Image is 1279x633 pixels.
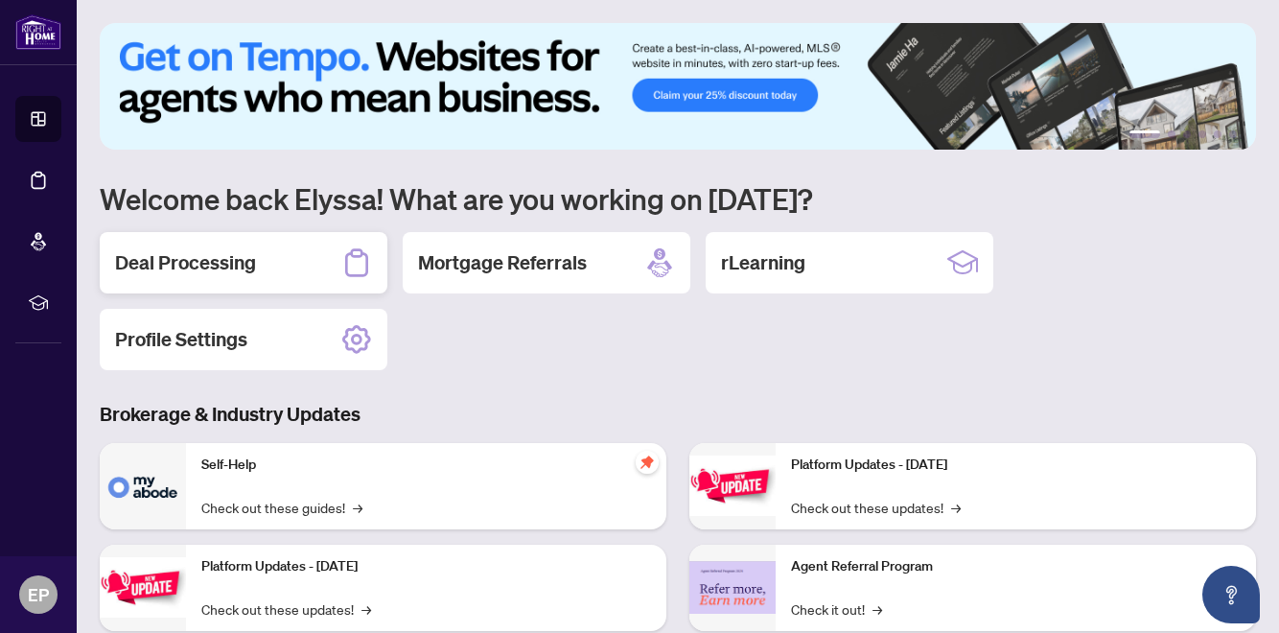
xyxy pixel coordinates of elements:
[1168,130,1175,138] button: 2
[791,497,961,518] a: Check out these updates!→
[100,401,1256,428] h3: Brokerage & Industry Updates
[872,598,882,620] span: →
[1183,130,1191,138] button: 3
[361,598,371,620] span: →
[636,451,659,474] span: pushpin
[100,557,186,618] img: Platform Updates - September 16, 2025
[201,556,651,577] p: Platform Updates - [DATE]
[201,455,651,476] p: Self-Help
[1129,130,1160,138] button: 1
[201,598,371,620] a: Check out these updates!→
[1202,566,1260,623] button: Open asap
[1214,130,1221,138] button: 5
[689,561,776,614] img: Agent Referral Program
[201,497,362,518] a: Check out these guides!→
[689,456,776,516] img: Platform Updates - June 23, 2025
[15,14,61,50] img: logo
[100,23,1256,150] img: Slide 0
[115,326,247,353] h2: Profile Settings
[791,455,1241,476] p: Platform Updates - [DATE]
[1229,130,1237,138] button: 6
[28,581,49,608] span: EP
[791,556,1241,577] p: Agent Referral Program
[100,443,186,529] img: Self-Help
[791,598,882,620] a: Check it out!→
[1198,130,1206,138] button: 4
[115,249,256,276] h2: Deal Processing
[100,180,1256,217] h1: Welcome back Elyssa! What are you working on [DATE]?
[353,497,362,518] span: →
[721,249,805,276] h2: rLearning
[951,497,961,518] span: →
[418,249,587,276] h2: Mortgage Referrals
